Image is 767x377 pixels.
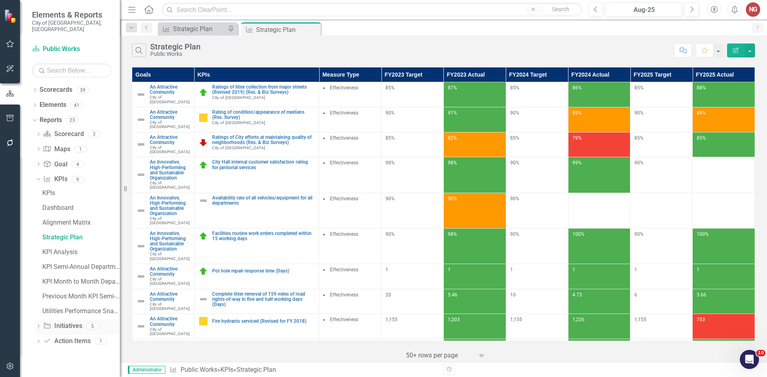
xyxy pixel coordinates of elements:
[510,231,519,237] span: 90%
[42,204,120,211] div: Dashboard
[330,160,358,166] span: Effectiveness
[40,187,120,199] a: KPIs
[697,292,706,298] span: 3.66
[634,317,646,322] span: 1,155
[212,85,315,95] a: Ratings of litter collection from major streets (Revised 2019) (Res. & Biz Surveys)
[32,45,112,54] a: Public Works
[40,216,120,229] a: Alignment Matrix
[136,241,146,251] img: Not Defined
[40,261,120,273] a: KPI Semi-Annual Department Report
[162,3,582,17] input: Search ClearPoint...
[212,120,265,125] span: City of [GEOGRAPHIC_DATA]
[634,267,637,272] span: 1
[136,296,146,306] img: Not Defined
[136,170,146,180] img: Not Defined
[150,51,201,57] div: Public Works
[132,107,195,132] td: Double-Click to Edit Right Click for Context Menu
[194,289,319,314] td: Double-Click to Edit Right Click for Context Menu
[199,266,208,276] img: On Target
[40,201,120,214] a: Dashboard
[43,160,67,169] a: Goal
[448,231,457,237] span: 98%
[132,264,195,289] td: Double-Click to Edit Right Click for Context Menu
[740,350,759,369] iframe: Intercom live chat
[70,102,83,109] div: 41
[4,9,18,23] img: ClearPoint Strategy
[150,327,190,336] span: City of [GEOGRAPHIC_DATA]
[697,267,699,272] span: 1
[40,246,120,259] a: KPI Analysis
[634,135,644,141] span: 85%
[697,317,705,322] span: 753
[572,267,575,272] span: 1
[199,231,208,241] img: On Target
[40,116,62,125] a: Reports
[385,196,395,201] span: 90%
[72,161,84,168] div: 4
[606,2,682,17] button: Aug-25
[552,6,569,12] span: Search
[385,317,397,322] span: 1,155
[212,292,315,308] a: Complete litter removal of 159 miles of road rights-of-way in five and half working days (Days)
[330,267,358,272] span: Effectiveness
[572,135,582,141] span: 79%
[448,135,457,141] span: 82%
[572,231,584,237] span: 100%
[132,82,195,107] td: Double-Click to Edit Right Click for Context Menu
[212,160,315,170] a: City Hall internal customer satisfaction rating for janitorial services
[212,135,315,145] a: Ratings of City efforts at maintaining quality of neighborhoods (Res. & Biz Surveys)
[634,292,637,298] span: 6
[746,2,760,17] div: NG
[212,231,315,241] a: Facilities routine work orders completed within 15 working days
[74,146,87,152] div: 1
[136,115,146,124] img: Not Defined
[42,234,120,241] div: Strategic Plan
[330,135,358,141] span: Effectiveness
[150,160,190,181] a: An Innovative, High-Performing and Sustainable Organization
[150,302,190,311] span: City of [GEOGRAPHIC_DATA]
[199,113,208,122] img: Caution
[194,193,319,228] td: Double-Click to Edit Right Click for Context Menu
[199,138,208,147] img: Below Plan
[72,176,84,183] div: 9
[319,107,382,132] td: Double-Click to Edit
[194,264,319,289] td: Double-Click to Edit Right Click for Context Menu
[608,5,680,15] div: Aug-25
[330,231,358,237] span: Effectiveness
[150,216,190,225] span: City of [GEOGRAPHIC_DATA]
[212,195,315,206] a: Availability rate of all vehicles/equipment for all departments
[40,85,72,95] a: Scorecards
[448,110,457,116] span: 91%
[132,314,195,339] td: Double-Click to Edit Right Click for Context Menu
[150,95,190,104] span: City of [GEOGRAPHIC_DATA]
[221,366,233,373] a: KPIs
[32,63,112,77] input: Search Below...
[43,130,83,139] a: Scorecard
[43,145,70,154] a: Maps
[330,317,358,322] span: Effectiveness
[330,110,358,116] span: Effectiveness
[132,157,195,193] td: Double-Click to Edit Right Click for Context Menu
[42,293,120,300] div: Previous Month KPI Semi-Annual Department Report
[132,289,195,314] td: Double-Click to Edit Right Click for Context Menu
[42,249,120,256] div: KPI Analysis
[199,196,208,205] img: Not Defined
[136,90,146,99] img: Not Defined
[169,365,437,375] div: » »
[236,366,276,373] div: Strategic Plan
[634,85,644,91] span: 85%
[40,275,120,288] a: KPI Month to Month Department Report
[634,110,644,116] span: 90%
[319,264,382,289] td: Double-Click to Edit
[42,278,120,285] div: KPI Month to Month Department Report
[199,160,208,170] img: On Target
[510,135,519,141] span: 85%
[132,132,195,157] td: Double-Click to Edit Right Click for Context Menu
[199,88,208,97] img: On Target
[510,292,516,298] span: 10
[319,82,382,107] td: Double-Click to Edit
[697,135,706,141] span: 85%
[150,231,190,252] a: An Innovative, High-Performing and Sustainable Organization
[40,305,120,318] a: Utilities Performance Snap Shot
[697,110,706,116] span: 89%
